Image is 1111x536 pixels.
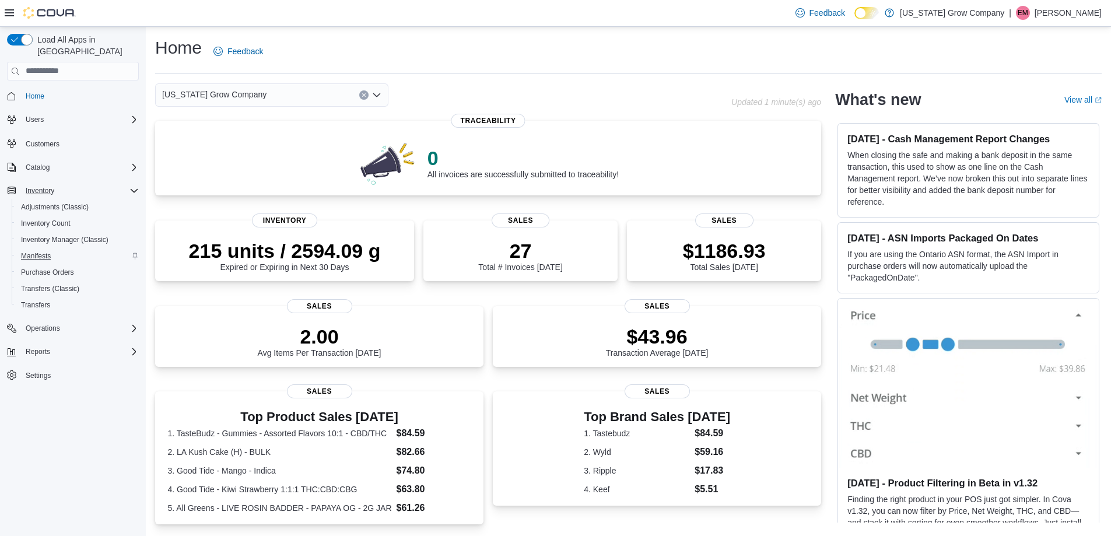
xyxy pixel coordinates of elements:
button: Catalog [2,159,143,176]
span: Sales [287,384,352,398]
button: Inventory Manager (Classic) [12,232,143,248]
span: Catalog [26,163,50,172]
button: Transfers [12,297,143,313]
span: Operations [21,321,139,335]
svg: External link [1095,97,1102,104]
a: Transfers [16,298,55,312]
a: Customers [21,137,64,151]
h3: Top Product Sales [DATE] [167,410,471,424]
span: Inventory [21,184,139,198]
p: If you are using the Ontario ASN format, the ASN Import in purchase orders will now automatically... [847,248,1089,283]
h1: Home [155,36,202,59]
span: Adjustments (Classic) [21,202,89,212]
p: 2.00 [258,325,381,348]
button: Reports [2,344,143,360]
button: Reports [21,345,55,359]
span: Feedback [227,45,263,57]
input: Dark Mode [854,7,879,19]
button: Open list of options [372,90,381,100]
span: [US_STATE] Grow Company [162,87,267,101]
span: Settings [26,371,51,380]
a: Feedback [209,40,268,63]
a: Purchase Orders [16,265,79,279]
dd: $84.59 [695,426,730,440]
dt: 2. Wyld [584,446,690,458]
dt: 5. All Greens - LIVE ROSIN BADDER - PAPAYA OG - 2G JAR [167,502,391,514]
span: Transfers [21,300,50,310]
span: Catalog [21,160,139,174]
span: Reports [26,347,50,356]
div: Emory Moseby [1016,6,1030,20]
span: Sales [287,299,352,313]
div: Expired or Expiring in Next 30 Days [189,239,381,272]
dt: 3. Ripple [584,465,690,477]
button: Settings [2,367,143,384]
img: 0 [358,139,418,186]
h3: [DATE] - Cash Management Report Changes [847,133,1089,145]
a: Feedback [791,1,850,24]
span: Home [21,89,139,103]
span: Transfers (Classic) [21,284,79,293]
nav: Complex example [7,83,139,414]
a: Manifests [16,249,55,263]
button: Purchase Orders [12,264,143,281]
span: Sales [625,299,690,313]
span: Dark Mode [854,19,855,20]
p: | [1009,6,1011,20]
span: Transfers (Classic) [16,282,139,296]
button: Manifests [12,248,143,264]
p: 27 [478,239,562,262]
dt: 1. TasteBudz - Gummies - Assorted Flavors 10:1 - CBD/THC [167,428,391,439]
span: Users [26,115,44,124]
button: Home [2,87,143,104]
dd: $82.66 [397,445,471,459]
span: Inventory [26,186,54,195]
span: Traceability [451,114,525,128]
dt: 4. Keef [584,484,690,495]
button: Customers [2,135,143,152]
button: Inventory [2,183,143,199]
h3: [DATE] - Product Filtering in Beta in v1.32 [847,477,1089,489]
div: All invoices are successfully submitted to traceability! [427,146,619,179]
div: Avg Items Per Transaction [DATE] [258,325,381,358]
button: Users [21,113,48,127]
span: Inventory Count [21,219,71,228]
span: Sales [625,384,690,398]
button: Transfers (Classic) [12,281,143,297]
span: Purchase Orders [21,268,74,277]
p: $1186.93 [683,239,766,262]
p: 0 [427,146,619,170]
dd: $17.83 [695,464,730,478]
span: Purchase Orders [16,265,139,279]
a: Inventory Manager (Classic) [16,233,113,247]
a: Inventory Count [16,216,75,230]
p: [US_STATE] Grow Company [900,6,1004,20]
div: Total # Invoices [DATE] [478,239,562,272]
span: Users [21,113,139,127]
span: Inventory Manager (Classic) [16,233,139,247]
span: Manifests [16,249,139,263]
h2: What's new [835,90,921,109]
span: Inventory Manager (Classic) [21,235,108,244]
img: Cova [23,7,76,19]
span: EM [1018,6,1028,20]
p: [PERSON_NAME] [1035,6,1102,20]
span: Feedback [809,7,845,19]
span: Operations [26,324,60,333]
button: Inventory [21,184,59,198]
span: Customers [26,139,59,149]
span: Settings [21,368,139,383]
a: Home [21,89,49,103]
dt: 4. Good Tide - Kiwi Strawberry 1:1:1 THC:CBD:CBG [167,484,391,495]
button: Catalog [21,160,54,174]
h3: Top Brand Sales [DATE] [584,410,730,424]
div: Total Sales [DATE] [683,239,766,272]
span: Transfers [16,298,139,312]
span: Sales [492,213,550,227]
dd: $84.59 [397,426,471,440]
p: $43.96 [606,325,709,348]
dd: $59.16 [695,445,730,459]
span: Load All Apps in [GEOGRAPHIC_DATA] [33,34,139,57]
span: Inventory Count [16,216,139,230]
span: Reports [21,345,139,359]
